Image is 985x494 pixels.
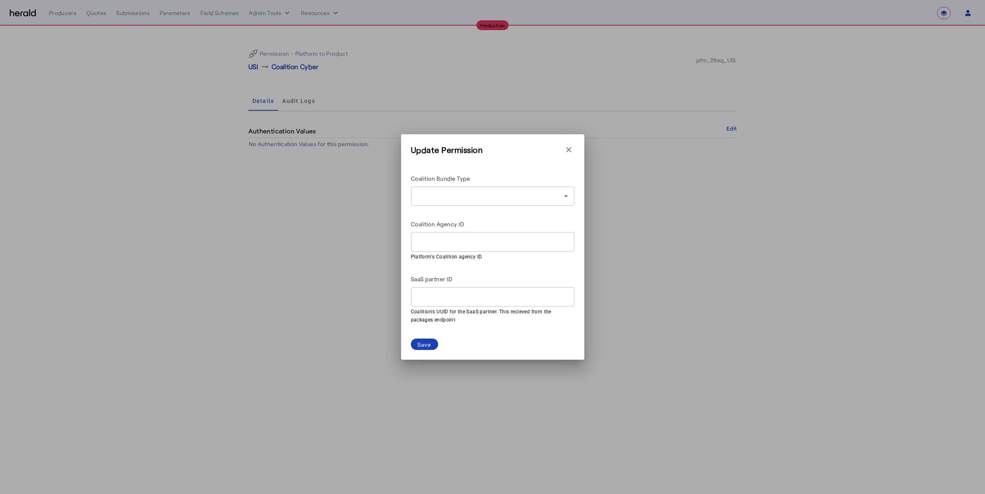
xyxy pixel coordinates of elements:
label: SaaS partner ID [411,275,452,282]
h3: Update Permission [411,144,483,155]
label: Coalition Bundle Type [411,175,470,182]
mat-hint: Platform's Coalition agency ID. [411,252,570,261]
div: Save [417,340,432,349]
label: Coalition Agency ID [411,221,464,227]
button: Save [411,339,438,350]
mat-hint: Coalition's UUID for the SaaS partner. This recieved from the packages endpoint [411,307,570,324]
